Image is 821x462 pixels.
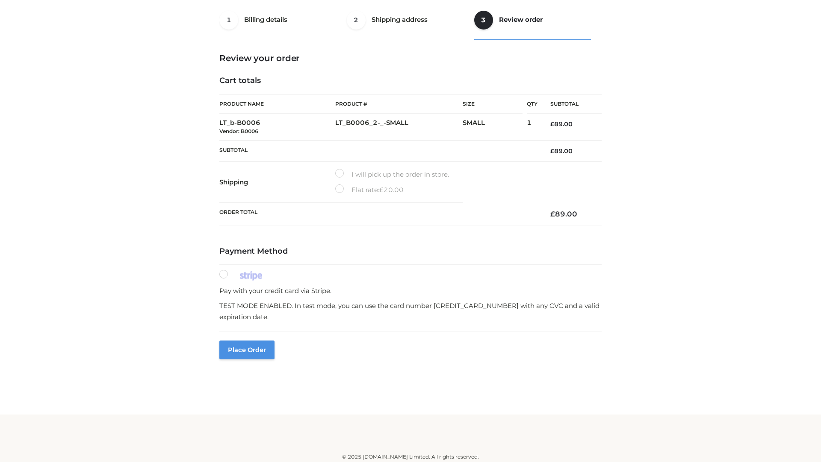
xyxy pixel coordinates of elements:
label: Flat rate: [335,184,404,195]
td: LT_b-B0006 [219,114,335,141]
bdi: 89.00 [550,147,573,155]
bdi: 89.00 [550,210,577,218]
small: Vendor: B0006 [219,128,258,134]
span: £ [550,147,554,155]
h4: Payment Method [219,247,602,256]
label: I will pick up the order in store. [335,169,449,180]
h4: Cart totals [219,76,602,86]
td: SMALL [463,114,527,141]
span: £ [550,210,555,218]
th: Order Total [219,203,537,225]
th: Product # [335,94,463,114]
th: Shipping [219,162,335,203]
th: Size [463,95,523,114]
span: £ [379,186,384,194]
bdi: 20.00 [379,186,404,194]
p: Pay with your credit card via Stripe. [219,285,602,296]
span: £ [550,120,554,128]
div: © 2025 [DOMAIN_NAME] Limited. All rights reserved. [127,453,694,461]
td: LT_B0006_2-_-SMALL [335,114,463,141]
th: Product Name [219,94,335,114]
button: Place order [219,341,275,359]
h3: Review your order [219,53,602,63]
bdi: 89.00 [550,120,573,128]
th: Subtotal [219,140,537,161]
p: TEST MODE ENABLED. In test mode, you can use the card number [CREDIT_CARD_NUMBER] with any CVC an... [219,300,602,322]
th: Subtotal [537,95,602,114]
th: Qty [527,94,537,114]
td: 1 [527,114,537,141]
